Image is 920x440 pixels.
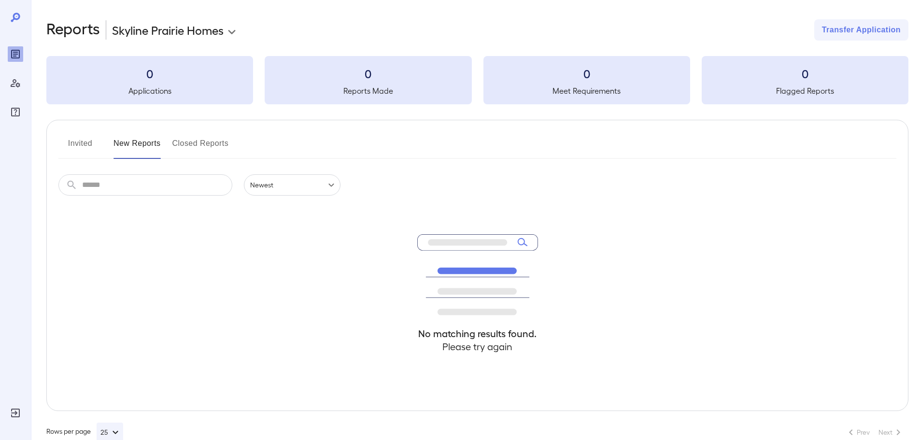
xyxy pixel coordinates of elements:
h5: Flagged Reports [702,85,908,97]
div: Manage Users [8,75,23,91]
button: Closed Reports [172,136,229,159]
h4: No matching results found. [417,327,538,340]
div: FAQ [8,104,23,120]
p: Skyline Prairie Homes [112,22,224,38]
button: Transfer Application [814,19,908,41]
button: New Reports [113,136,161,159]
h2: Reports [46,19,100,41]
h5: Meet Requirements [483,85,690,97]
h5: Applications [46,85,253,97]
summary: 0Applications0Reports Made0Meet Requirements0Flagged Reports [46,56,908,104]
div: Reports [8,46,23,62]
h3: 0 [702,66,908,81]
button: Invited [58,136,102,159]
h3: 0 [46,66,253,81]
h3: 0 [483,66,690,81]
h5: Reports Made [265,85,471,97]
div: Log Out [8,405,23,421]
h4: Please try again [417,340,538,353]
nav: pagination navigation [841,425,908,440]
h3: 0 [265,66,471,81]
div: Newest [244,174,340,196]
